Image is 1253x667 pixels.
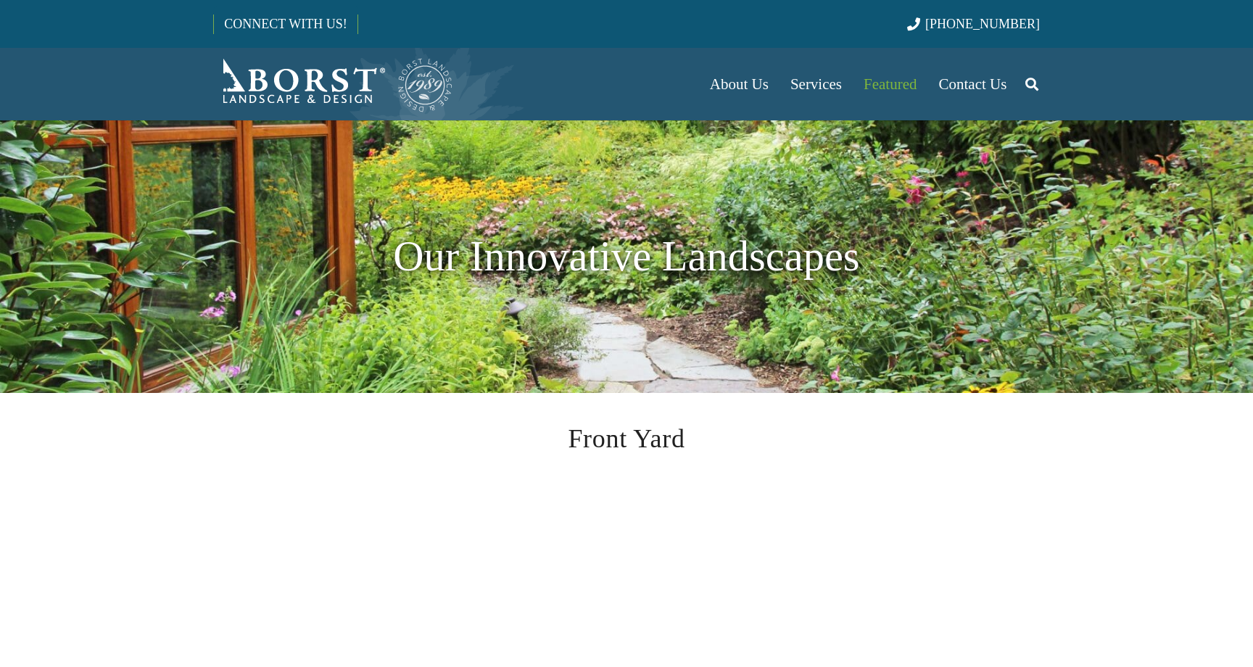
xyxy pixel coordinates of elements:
[853,48,927,120] a: Featured
[864,75,917,93] span: Featured
[214,7,357,41] a: CONNECT WITH US!
[300,419,953,458] h2: Front Yard
[699,48,779,120] a: About Us
[1017,66,1046,102] a: Search
[925,17,1040,31] span: [PHONE_NUMBER]
[213,225,1040,289] h1: Our Innovative Landscapes
[779,48,853,120] a: Services
[213,55,454,113] a: Borst-Logo
[939,75,1007,93] span: Contact Us
[928,48,1018,120] a: Contact Us
[710,75,769,93] span: About Us
[907,17,1040,31] a: [PHONE_NUMBER]
[790,75,842,93] span: Services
